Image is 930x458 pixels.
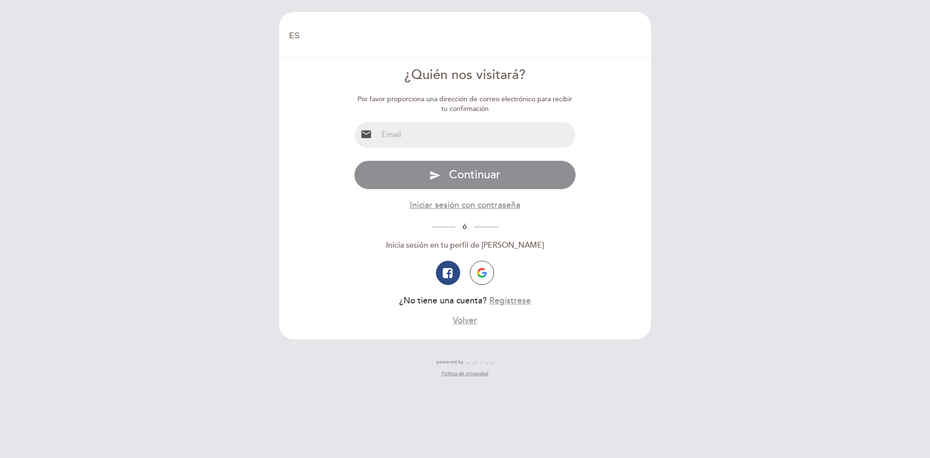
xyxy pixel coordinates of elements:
[399,296,487,306] span: ¿No tiene una cuenta?
[436,359,464,365] span: powered by
[466,360,494,364] img: MEITRE
[436,359,494,365] a: powered by
[360,128,372,140] i: email
[354,95,576,114] div: Por favor proporciona una dirección de correo electrónico para recibir tu confirmación
[442,370,488,377] a: Política de privacidad
[354,160,576,190] button: send Continuar
[453,315,477,327] button: Volver
[455,222,474,231] span: ó
[429,170,441,181] i: send
[354,66,576,85] div: ¿Quién nos visitará?
[477,268,487,278] img: icon-google.png
[354,240,576,251] div: Inicia sesión en tu perfil de [PERSON_NAME]
[410,199,520,211] button: Iniciar sesión con contraseña
[489,295,531,307] button: Regístrese
[378,122,576,148] input: Email
[449,168,500,182] span: Continuar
